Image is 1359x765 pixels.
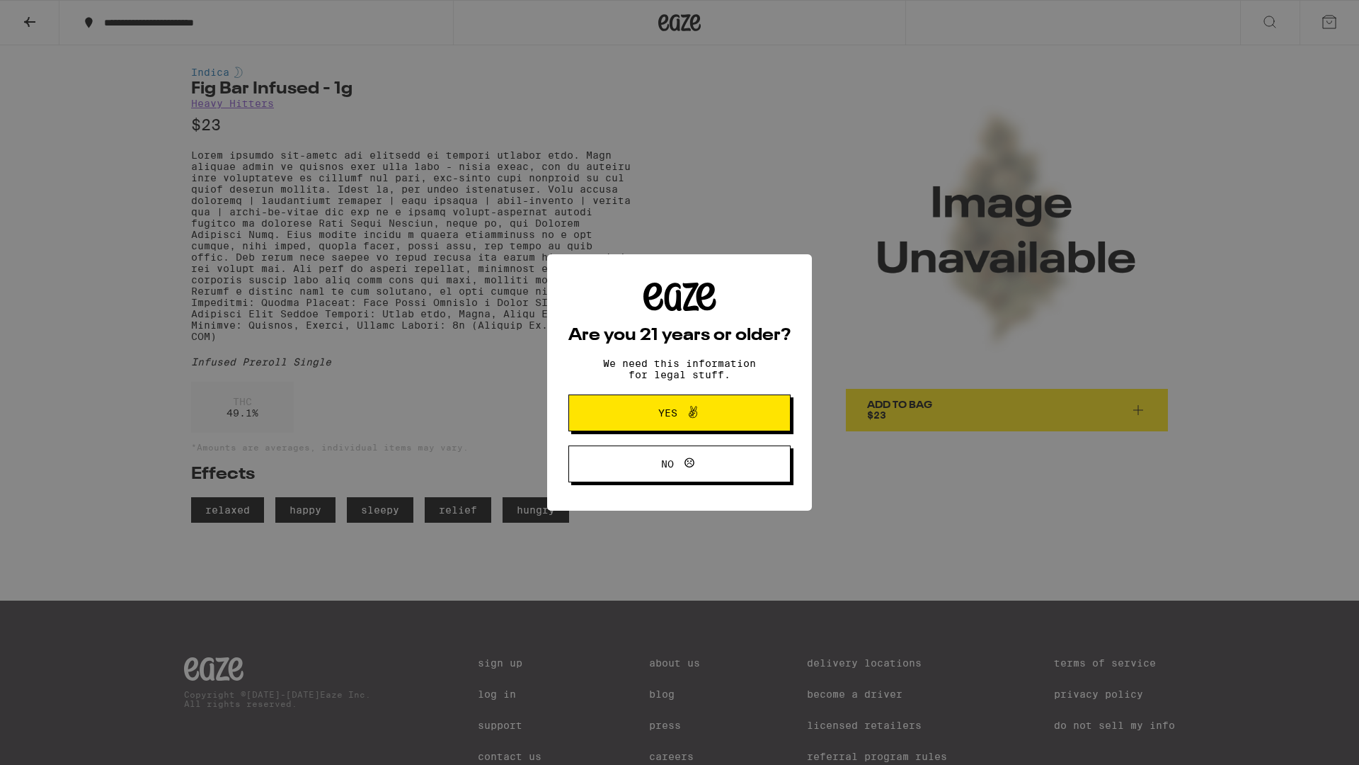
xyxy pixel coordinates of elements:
[568,395,791,431] button: Yes
[568,327,791,344] h2: Are you 21 years or older?
[661,459,674,469] span: No
[1271,722,1345,758] iframe: Opens a widget where you can find more information
[591,358,768,380] p: We need this information for legal stuff.
[658,408,677,418] span: Yes
[568,446,791,482] button: No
